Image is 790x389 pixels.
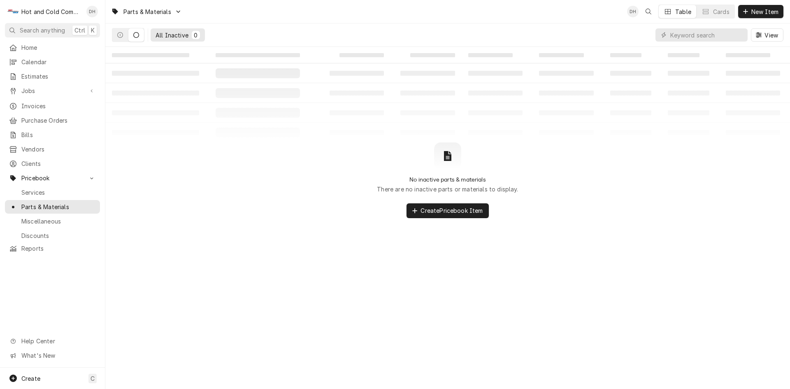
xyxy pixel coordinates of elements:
[5,70,100,83] a: Estimates
[668,53,699,57] span: ‌
[21,188,96,197] span: Services
[468,53,513,57] span: ‌
[675,7,691,16] div: Table
[21,244,96,253] span: Reports
[377,185,518,193] p: There are no inactive parts or materials to display.
[21,7,82,16] div: Hot and Cold Commercial Kitchens, Inc.
[21,58,96,66] span: Calendar
[713,7,730,16] div: Cards
[5,349,100,362] a: Go to What's New
[193,31,198,40] div: 0
[21,72,96,81] span: Estimates
[410,53,455,57] span: ‌
[123,7,171,16] span: Parts & Materials
[91,26,95,35] span: K
[642,5,655,18] button: Open search
[21,174,84,182] span: Pricebook
[5,142,100,156] a: Vendors
[108,5,185,19] a: Go to Parts & Materials
[21,86,84,95] span: Jobs
[5,114,100,127] a: Purchase Orders
[5,186,100,199] a: Services
[5,200,100,214] a: Parts & Materials
[21,375,40,382] span: Create
[7,6,19,17] div: Hot and Cold Commercial Kitchens, Inc.'s Avatar
[21,145,96,154] span: Vendors
[21,337,95,345] span: Help Center
[21,116,96,125] span: Purchase Orders
[5,41,100,54] a: Home
[74,26,85,35] span: Ctrl
[21,43,96,52] span: Home
[738,5,783,18] button: New Item
[5,84,100,98] a: Go to Jobs
[5,242,100,255] a: Reports
[726,53,770,57] span: ‌
[5,171,100,185] a: Go to Pricebook
[5,99,100,113] a: Invoices
[763,31,780,40] span: View
[105,47,790,142] table: All Inactive Parts & Materials List Loading
[751,28,783,42] button: View
[539,53,583,57] span: ‌
[409,176,486,183] h2: No inactive parts & materials
[86,6,98,17] div: Daryl Harris's Avatar
[339,53,384,57] span: ‌
[7,6,19,17] div: H
[5,214,100,228] a: Miscellaneous
[86,6,98,17] div: DH
[610,53,641,57] span: ‌
[156,31,188,40] div: All Inactive
[5,23,100,37] button: Search anythingCtrlK
[21,351,95,360] span: What's New
[627,6,639,17] div: Daryl Harris's Avatar
[419,206,484,215] span: Create Pricebook Item
[216,53,300,57] span: ‌
[20,26,65,35] span: Search anything
[670,28,744,42] input: Keyword search
[21,217,96,226] span: Miscellaneous
[5,334,100,348] a: Go to Help Center
[21,130,96,139] span: Bills
[750,7,780,16] span: New Item
[627,6,639,17] div: DH
[91,374,95,383] span: C
[5,55,100,69] a: Calendar
[5,157,100,170] a: Clients
[5,229,100,242] a: Discounts
[21,102,96,110] span: Invoices
[5,128,100,142] a: Bills
[112,53,189,57] span: ‌
[21,203,96,211] span: Parts & Materials
[21,231,96,240] span: Discounts
[407,203,488,218] button: CreatePricebook Item
[21,159,96,168] span: Clients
